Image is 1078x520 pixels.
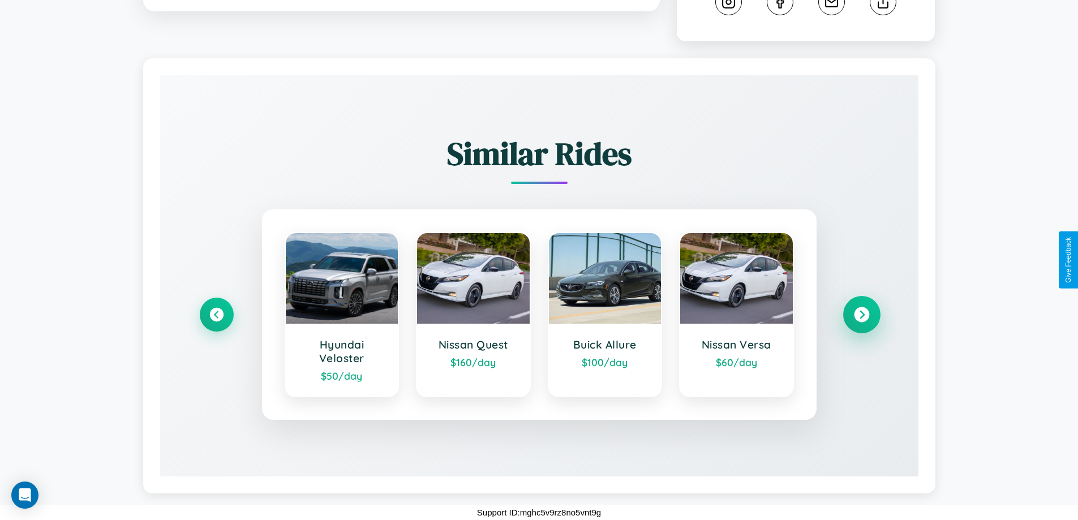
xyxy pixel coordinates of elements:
[679,232,794,397] a: Nissan Versa$60/day
[285,232,400,397] a: Hyundai Veloster$50/day
[416,232,531,397] a: Nissan Quest$160/day
[692,338,781,351] h3: Nissan Versa
[200,132,879,175] h2: Similar Rides
[428,356,518,368] div: $ 160 /day
[297,338,387,365] h3: Hyundai Veloster
[428,338,518,351] h3: Nissan Quest
[11,482,38,509] div: Open Intercom Messenger
[1064,237,1072,283] div: Give Feedback
[560,356,650,368] div: $ 100 /day
[692,356,781,368] div: $ 60 /day
[477,505,601,520] p: Support ID: mghc5v9rz8no5vnt9g
[297,369,387,382] div: $ 50 /day
[560,338,650,351] h3: Buick Allure
[548,232,663,397] a: Buick Allure$100/day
